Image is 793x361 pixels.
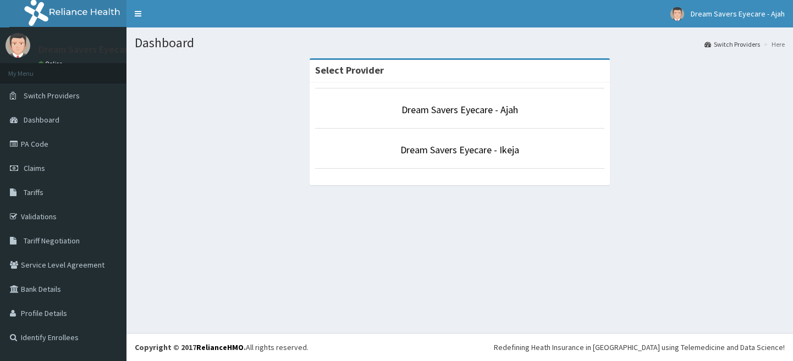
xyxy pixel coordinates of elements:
[24,115,59,125] span: Dashboard
[704,40,760,49] a: Switch Providers
[494,342,785,353] div: Redefining Heath Insurance in [GEOGRAPHIC_DATA] using Telemedicine and Data Science!
[135,342,246,352] strong: Copyright © 2017 .
[196,342,244,352] a: RelianceHMO
[38,45,159,54] p: Dream Savers Eyecare - Ajah
[401,103,518,116] a: Dream Savers Eyecare - Ajah
[670,7,684,21] img: User Image
[126,333,793,361] footer: All rights reserved.
[5,33,30,58] img: User Image
[135,36,785,50] h1: Dashboard
[24,163,45,173] span: Claims
[24,91,80,101] span: Switch Providers
[315,64,384,76] strong: Select Provider
[38,60,65,68] a: Online
[691,9,785,19] span: Dream Savers Eyecare - Ajah
[400,143,519,156] a: Dream Savers Eyecare - Ikeja
[24,236,80,246] span: Tariff Negotiation
[24,187,43,197] span: Tariffs
[761,40,785,49] li: Here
